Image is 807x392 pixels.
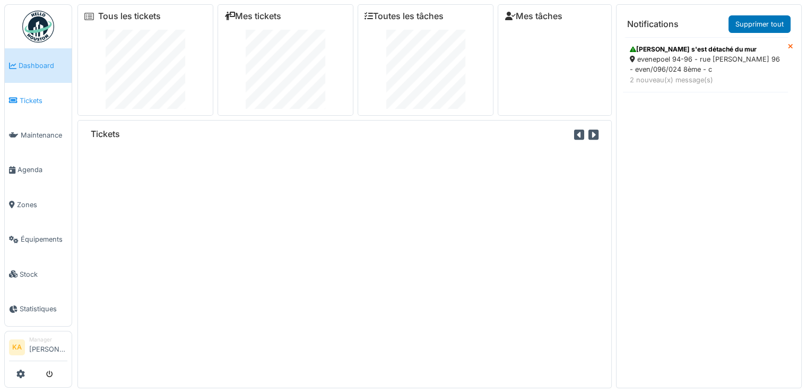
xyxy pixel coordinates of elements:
a: Tous les tickets [98,11,161,21]
div: [PERSON_NAME] s'est détaché du mur [630,45,781,54]
a: Maintenance [5,118,72,152]
div: Manager [29,336,67,344]
span: Équipements [21,234,67,244]
a: Tickets [5,83,72,117]
a: Zones [5,188,72,222]
span: Agenda [18,165,67,175]
a: Équipements [5,222,72,257]
a: Mes tâches [505,11,562,21]
a: Toutes les tâches [365,11,444,21]
div: evenepoel 94-96 - rue [PERSON_NAME] 96 - even/096/024 8ème - c [630,54,781,74]
span: Tickets [20,96,67,106]
span: Dashboard [19,61,67,71]
h6: Tickets [91,129,120,139]
span: Maintenance [21,130,67,140]
a: Supprimer tout [728,15,791,33]
span: Stock [20,269,67,279]
div: 2 nouveau(x) message(s) [630,75,781,85]
a: Agenda [5,152,72,187]
a: Statistiques [5,292,72,326]
h6: Notifications [627,19,679,29]
li: [PERSON_NAME] [29,336,67,359]
a: [PERSON_NAME] s'est détaché du mur evenepoel 94-96 - rue [PERSON_NAME] 96 - even/096/024 8ème - c... [623,37,788,92]
a: Dashboard [5,48,72,83]
li: KA [9,339,25,355]
span: Zones [17,200,67,210]
a: Mes tickets [224,11,281,21]
a: Stock [5,257,72,291]
img: Badge_color-CXgf-gQk.svg [22,11,54,42]
span: Statistiques [20,304,67,314]
a: KA Manager[PERSON_NAME] [9,336,67,361]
